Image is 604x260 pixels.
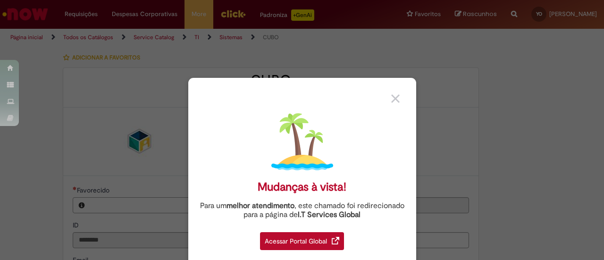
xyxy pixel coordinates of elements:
[260,232,344,250] div: Acessar Portal Global
[258,180,346,194] div: Mudanças à vista!
[260,227,344,250] a: Acessar Portal Global
[298,205,361,219] a: I.T Services Global
[271,111,333,173] img: island.png
[226,201,294,210] strong: melhor atendimento
[391,94,400,103] img: close_button_grey.png
[332,237,339,244] img: redirect_link.png
[195,201,409,219] div: Para um , este chamado foi redirecionado para a página de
